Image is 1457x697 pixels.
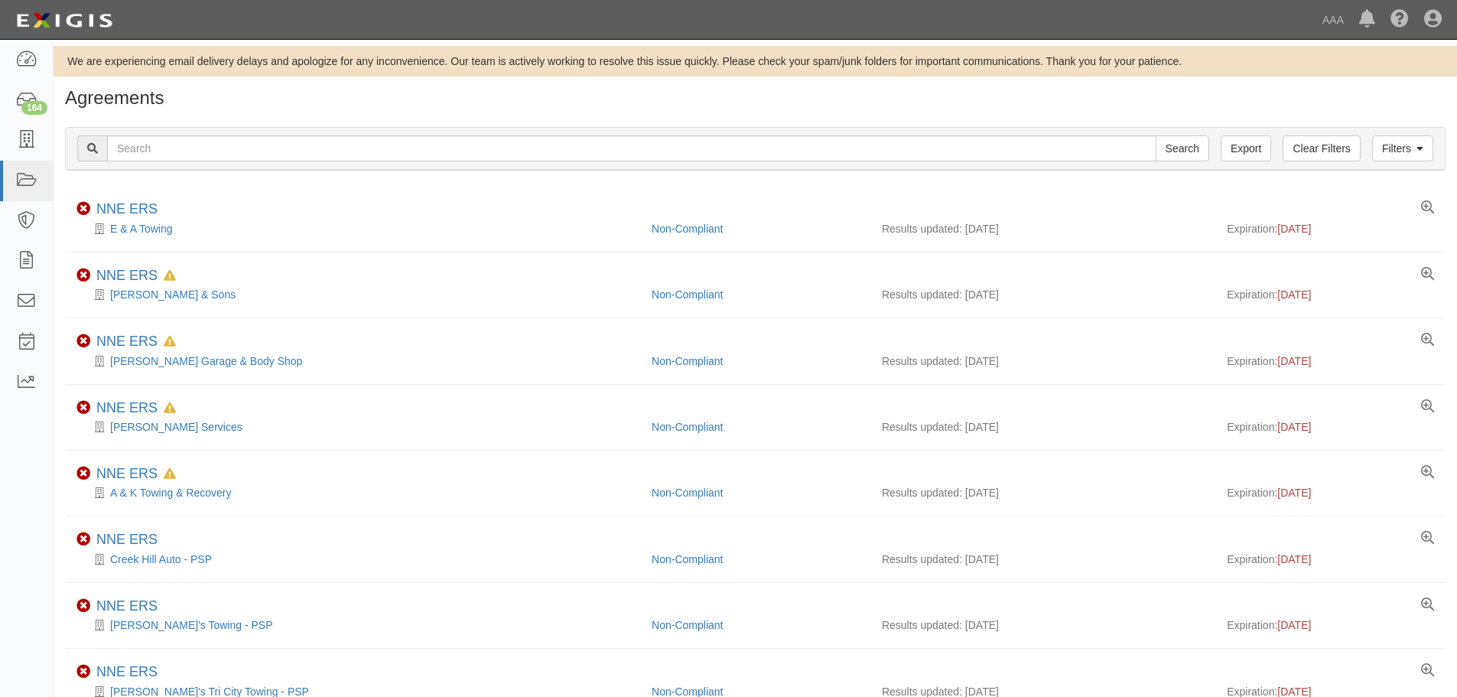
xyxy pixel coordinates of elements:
a: Creek Hill Auto - PSP [110,553,212,565]
a: NNE ERS [96,334,158,349]
a: NNE ERS [96,598,158,614]
div: Results updated: [DATE] [882,221,1204,236]
div: A & K Towing & Recovery [76,485,640,500]
a: Non-Compliant [652,355,723,367]
i: Non-Compliant [76,202,90,216]
div: Expiration: [1227,419,1434,435]
span: [DATE] [1277,553,1311,565]
a: AAA [1315,5,1351,35]
i: Non-Compliant [76,599,90,613]
div: NNE ERS [96,201,158,218]
i: Help Center - Complianz [1390,11,1409,29]
a: Clear Filters [1283,135,1360,161]
span: [DATE] [1277,223,1311,235]
a: Filters [1372,135,1433,161]
i: In Default since 09/01/2025 [164,469,176,480]
a: Non-Compliant [652,223,723,235]
a: Non-Compliant [652,421,723,433]
span: [DATE] [1277,288,1311,301]
i: Non-Compliant [76,334,90,348]
div: NNE ERS [96,268,176,285]
a: [PERSON_NAME] Garage & Body Shop [110,355,302,367]
i: In Default since 08/15/2025 [164,337,176,347]
a: View results summary [1421,466,1434,480]
div: Results updated: [DATE] [882,617,1204,633]
a: View results summary [1421,268,1434,282]
span: [DATE] [1277,421,1311,433]
i: Non-Compliant [76,467,90,480]
i: Non-Compliant [76,665,90,679]
i: Non-Compliant [76,269,90,282]
a: NNE ERS [96,664,158,679]
a: View results summary [1421,201,1434,215]
div: Doug's Towing - PSP [76,617,640,633]
div: Expiration: [1227,287,1434,302]
div: We are experiencing email delivery delays and apologize for any inconvenience. Our team is active... [54,54,1457,69]
a: NNE ERS [96,466,158,481]
div: NNE ERS [96,598,158,615]
a: Export [1221,135,1271,161]
i: Non-Compliant [76,401,90,415]
div: Expiration: [1227,353,1434,369]
div: Sylvio Paradis & Sons [76,287,640,302]
input: Search [107,135,1156,161]
a: View results summary [1421,598,1434,612]
a: Non-Compliant [652,619,723,631]
div: NNE ERS [96,466,176,483]
div: Results updated: [DATE] [882,419,1204,435]
div: Results updated: [DATE] [882,552,1204,567]
div: Results updated: [DATE] [882,287,1204,302]
a: A & K Towing & Recovery [110,487,231,499]
a: [PERSON_NAME] & Sons [110,288,236,301]
a: [PERSON_NAME]'s Towing - PSP [110,619,272,631]
div: Expiration: [1227,485,1434,500]
a: View results summary [1421,664,1434,678]
div: Results updated: [DATE] [882,353,1204,369]
a: NNE ERS [96,268,158,283]
i: Non-Compliant [76,533,90,546]
div: Creek Hill Auto - PSP [76,552,640,567]
div: NNE ERS [96,664,158,681]
a: NNE ERS [96,201,158,217]
div: L H Morine Services [76,419,640,435]
a: E & A Towing [110,223,172,235]
span: [DATE] [1277,355,1311,367]
div: NNE ERS [96,532,158,549]
div: E & A Towing [76,221,640,236]
div: NNE ERS [96,400,176,417]
span: [DATE] [1277,619,1311,631]
a: View results summary [1421,334,1434,347]
h1: Agreements [65,88,1446,108]
span: [DATE] [1277,487,1311,499]
input: Search [1156,135,1209,161]
a: NNE ERS [96,532,158,547]
a: [PERSON_NAME] Services [110,421,242,433]
div: Results updated: [DATE] [882,485,1204,500]
div: Expiration: [1227,617,1434,633]
a: Non-Compliant [652,487,723,499]
a: Non-Compliant [652,553,723,565]
div: Expiration: [1227,552,1434,567]
a: Non-Compliant [652,288,723,301]
div: Expiration: [1227,221,1434,236]
a: View results summary [1421,400,1434,414]
div: Beaulieu's Garage & Body Shop [76,353,640,369]
a: View results summary [1421,532,1434,546]
div: 164 [21,101,47,115]
i: In Default since 08/26/2025 [164,403,176,414]
div: NNE ERS [96,334,176,350]
a: NNE ERS [96,400,158,415]
i: In Default since 08/15/2025 [164,271,176,282]
img: logo-5460c22ac91f19d4615b14bd174203de0afe785f0fc80cf4dbbc73dc1793850b.png [11,7,117,34]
